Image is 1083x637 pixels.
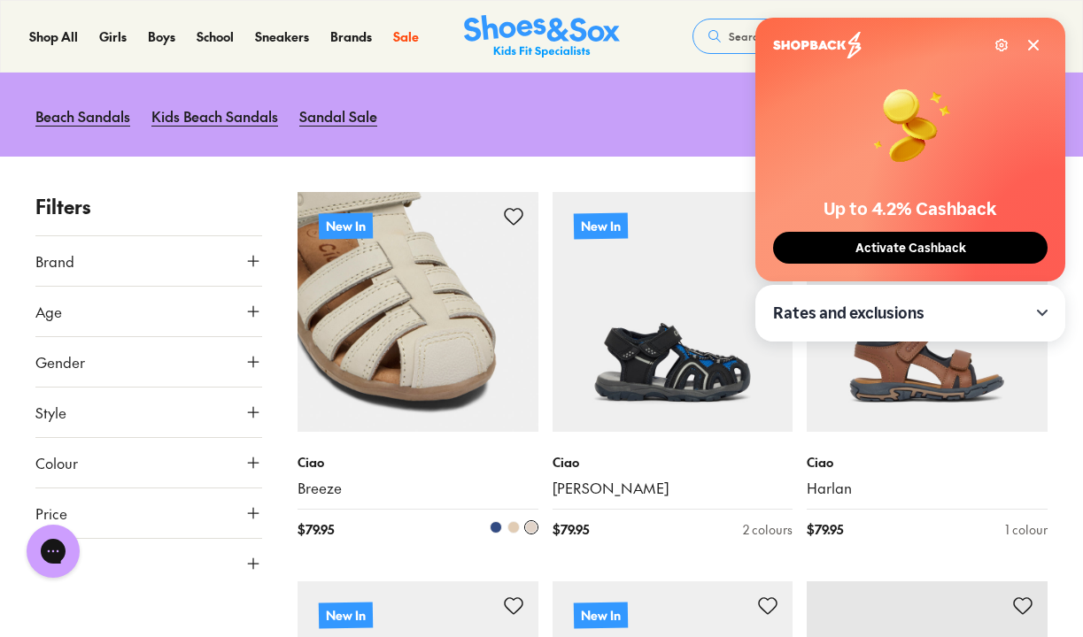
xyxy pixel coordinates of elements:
[35,402,66,423] span: Style
[35,236,262,286] button: Brand
[573,602,627,629] p: New In
[573,212,627,239] p: New In
[298,479,538,498] a: Breeze
[743,520,793,539] div: 2 colours
[330,27,372,45] span: Brands
[692,19,948,54] button: Search our range of products
[29,27,78,46] a: Shop All
[35,503,67,524] span: Price
[298,453,538,472] p: Ciao
[807,453,1048,472] p: Ciao
[35,539,262,588] button: Size
[319,602,373,629] p: New In
[35,301,62,322] span: Age
[197,27,234,46] a: School
[807,520,843,539] span: $ 79.95
[1005,520,1048,539] div: 1 colour
[35,287,262,336] button: Age
[151,96,278,135] a: Kids Beach Sandals
[99,27,127,46] a: Girls
[464,15,620,58] img: SNS_Logo_Responsive.svg
[330,27,372,46] a: Brands
[35,438,262,487] button: Colour
[35,250,74,272] span: Brand
[35,337,262,387] button: Gender
[393,27,419,46] a: Sale
[553,453,793,472] p: Ciao
[29,27,78,45] span: Shop All
[148,27,175,45] span: Boys
[299,96,377,135] a: Sandal Sale
[298,520,334,539] span: $ 79.95
[197,27,234,45] span: School
[18,518,89,584] iframe: Gorgias live chat messenger
[35,351,85,372] span: Gender
[35,96,130,135] a: Beach Sandals
[255,27,309,45] span: Sneakers
[318,212,373,239] p: New In
[553,192,793,433] a: New In
[255,27,309,46] a: Sneakers
[553,520,589,539] span: $ 79.95
[35,388,262,437] button: Style
[35,452,78,473] span: Colour
[148,27,175,46] a: Boys
[807,479,1048,498] a: Harlan
[35,488,262,538] button: Price
[553,479,793,498] a: [PERSON_NAME]
[35,192,262,221] p: Filters
[393,27,419,45] span: Sale
[298,192,538,433] a: New In
[99,27,127,45] span: Girls
[729,28,875,44] span: Search our range of products
[464,15,620,58] a: Shoes & Sox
